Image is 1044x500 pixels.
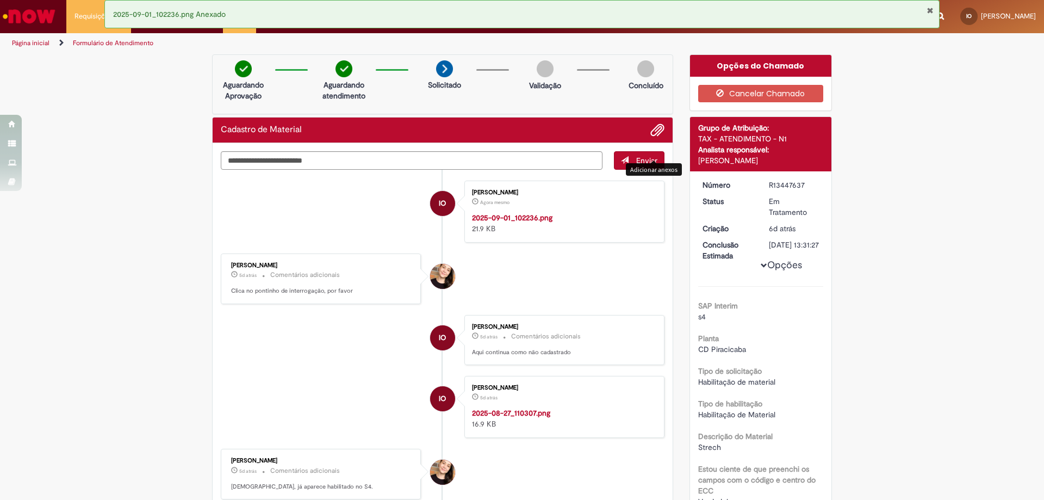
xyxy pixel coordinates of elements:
button: Enviar [614,151,664,170]
span: IO [439,325,446,351]
h2: Cadastro de Material Histórico de tíquete [221,125,302,135]
small: Comentários adicionais [270,270,340,280]
div: Adicionar anexos [626,163,682,176]
a: 2025-08-27_110307.png [472,408,550,418]
dt: Status [694,196,761,207]
a: Página inicial [12,39,49,47]
time: 01/09/2025 10:23:00 [480,199,509,206]
time: 27/08/2025 10:53:39 [239,468,257,474]
div: [PERSON_NAME] [231,262,412,269]
span: 5d atrás [480,334,498,340]
b: Planta [698,334,719,343]
ul: Trilhas de página [8,33,688,53]
a: Formulário de Atendimento [73,39,153,47]
span: Enviar [636,156,657,165]
span: 5d atrás [239,272,257,279]
span: s4 [698,312,706,322]
div: Isa Cristina De Oliveira [430,386,455,411]
p: Aguardando Aprovação [217,79,270,101]
b: Estou ciente de que preenchi os campos com o código e centro do ECC [698,464,816,496]
time: 27/08/2025 11:03:25 [480,394,498,401]
div: Opções do Chamado [690,55,832,77]
p: Concluído [629,80,663,91]
p: Aqui continua como não cadastrado [472,348,653,357]
span: IO [439,190,446,217]
time: 27/08/2025 15:12:20 [239,272,257,279]
dt: Conclusão Estimada [694,239,761,261]
p: Solicitado [428,79,461,90]
time: 27/08/2025 11:03:42 [480,334,498,340]
b: Tipo de solicitação [698,366,762,376]
span: 5d atrás [239,468,257,474]
b: SAP Interim [698,301,738,311]
div: [DATE] 13:31:27 [769,239,819,250]
span: Agora mesmo [480,199,509,206]
dt: Criação [694,223,761,234]
span: CD Piracicaba [698,344,746,354]
div: Isa Cristina De Oliveira [430,191,455,216]
div: 21.9 KB [472,212,653,234]
div: [PERSON_NAME] [698,155,824,166]
span: IO [439,386,446,412]
b: Tipo de habilitação [698,399,762,409]
div: [PERSON_NAME] [472,385,653,391]
b: Descrição do Material [698,431,773,441]
p: [DEMOGRAPHIC_DATA], já aparece habilitado no S4. [231,483,412,491]
div: Grupo de Atribuição: [698,122,824,133]
a: 2025-09-01_102236.png [472,213,552,223]
button: Fechar Notificação [927,6,934,15]
span: Strech [698,442,721,452]
small: Comentários adicionais [511,332,581,341]
img: img-circle-grey.png [537,60,554,77]
div: TAX - ATENDIMENTO - N1 [698,133,824,144]
img: ServiceNow [1,5,57,27]
img: check-circle-green.png [235,60,252,77]
div: Sabrina De Vasconcelos [430,460,455,485]
p: Validação [529,80,561,91]
span: 6d atrás [769,224,796,233]
dt: Número [694,180,761,190]
span: Habilitação de Material [698,410,775,419]
p: Aguardando atendimento [318,79,370,101]
button: Cancelar Chamado [698,85,824,102]
div: Isa Cristina De Oliveira [430,325,455,350]
div: [PERSON_NAME] [472,324,653,330]
img: check-circle-green.png [335,60,352,77]
span: Requisições [74,11,113,22]
button: Adicionar anexos [650,123,664,137]
small: Comentários adicionais [270,466,340,476]
div: [PERSON_NAME] [231,458,412,464]
div: Analista responsável: [698,144,824,155]
img: arrow-next.png [436,60,453,77]
p: Clica no pontinho de interrogação, por favor [231,287,412,295]
div: [PERSON_NAME] [472,189,653,196]
span: [PERSON_NAME] [981,11,1036,21]
span: 2025-09-01_102236.png Anexado [113,9,226,19]
span: 5d atrás [480,394,498,401]
textarea: Digite sua mensagem aqui... [221,151,602,170]
time: 26/08/2025 11:00:27 [769,224,796,233]
div: R13447637 [769,180,819,190]
div: Em Tratamento [769,196,819,218]
span: IO [966,13,972,20]
span: Habilitação de material [698,377,775,387]
img: img-circle-grey.png [637,60,654,77]
div: 26/08/2025 11:00:27 [769,223,819,234]
div: Sabrina De Vasconcelos [430,264,455,289]
div: 16.9 KB [472,408,653,429]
